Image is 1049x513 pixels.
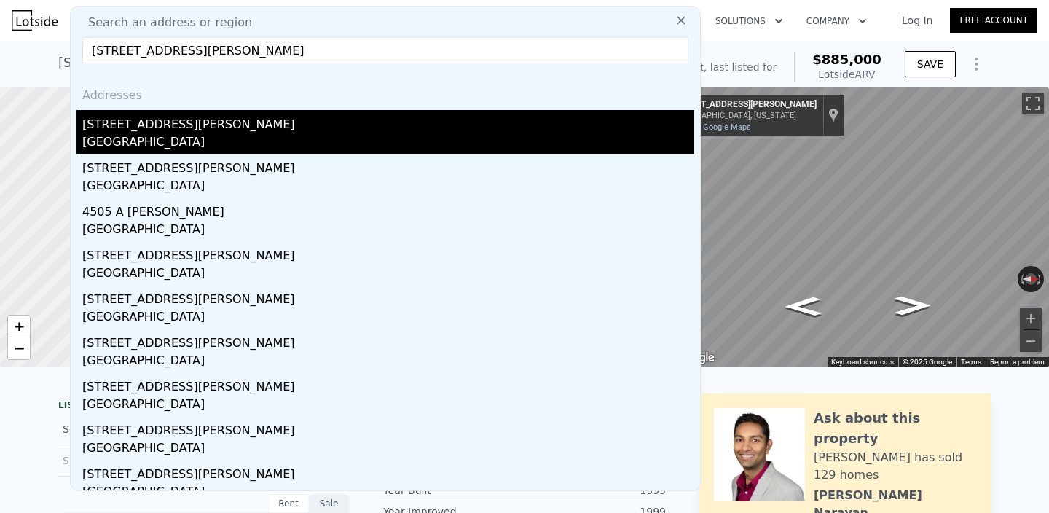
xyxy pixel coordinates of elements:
div: Lotside ARV [812,67,881,82]
div: [STREET_ADDRESS][PERSON_NAME] [82,416,694,439]
div: [GEOGRAPHIC_DATA] [82,483,694,504]
div: [GEOGRAPHIC_DATA] [82,221,694,241]
a: Report a problem [990,358,1045,366]
span: © 2025 Google [903,358,952,366]
div: Street View [667,87,1049,367]
div: [STREET_ADDRESS][PERSON_NAME] [82,285,694,308]
div: [STREET_ADDRESS][PERSON_NAME] [82,460,694,483]
a: Zoom in [8,316,30,337]
div: [GEOGRAPHIC_DATA] [82,308,694,329]
span: − [15,339,24,357]
div: Sold [63,420,192,439]
button: Rotate counterclockwise [1018,266,1026,292]
button: Toggle fullscreen view [1022,93,1044,114]
div: [GEOGRAPHIC_DATA] [82,396,694,416]
span: $885,000 [812,52,881,67]
a: Terms (opens in new tab) [961,358,981,366]
div: Sold [63,451,192,470]
div: Ask about this property [814,408,976,449]
a: Free Account [950,8,1037,33]
div: [GEOGRAPHIC_DATA] [82,177,694,197]
div: [GEOGRAPHIC_DATA], [US_STATE] [672,111,817,120]
div: [GEOGRAPHIC_DATA] [82,439,694,460]
button: SAVE [905,51,956,77]
div: [STREET_ADDRESS][PERSON_NAME] , [GEOGRAPHIC_DATA] , [GEOGRAPHIC_DATA] 77019 [58,52,627,73]
path: Go North, Elmen St [879,291,946,320]
div: [STREET_ADDRESS][PERSON_NAME] [82,372,694,396]
div: [STREET_ADDRESS][PERSON_NAME] [672,99,817,111]
span: + [15,317,24,335]
div: [STREET_ADDRESS][PERSON_NAME] [82,154,694,177]
button: Rotate clockwise [1037,266,1045,292]
input: Enter an address, city, region, neighborhood or zip code [82,37,688,63]
div: LISTING & SALE HISTORY [58,399,350,414]
div: Rent [268,494,309,513]
button: Zoom out [1020,330,1042,352]
button: Solutions [704,8,795,34]
button: Company [795,8,879,34]
div: [GEOGRAPHIC_DATA] [82,352,694,372]
img: Lotside [12,10,58,31]
div: [PERSON_NAME] has sold 129 homes [814,449,976,484]
div: Addresses [76,75,694,110]
a: Log In [884,13,950,28]
path: Go South, Elmen St [769,292,838,321]
button: Keyboard shortcuts [831,357,894,367]
div: Map [667,87,1049,367]
div: Sale [309,494,350,513]
div: [GEOGRAPHIC_DATA] [82,265,694,285]
div: [STREET_ADDRESS][PERSON_NAME] [82,241,694,265]
button: Reset the view [1018,273,1044,284]
a: Show location on map [828,107,838,123]
a: Zoom out [8,337,30,359]
a: View on Google Maps [672,122,751,132]
div: [STREET_ADDRESS][PERSON_NAME] [82,329,694,352]
button: Show Options [962,50,991,79]
button: Zoom in [1020,308,1042,329]
span: Search an address or region [76,14,252,31]
div: [GEOGRAPHIC_DATA] [82,133,694,154]
div: [STREET_ADDRESS][PERSON_NAME] [82,110,694,133]
div: 4505 A [PERSON_NAME] [82,197,694,221]
div: Off Market, last listed for [651,60,777,74]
